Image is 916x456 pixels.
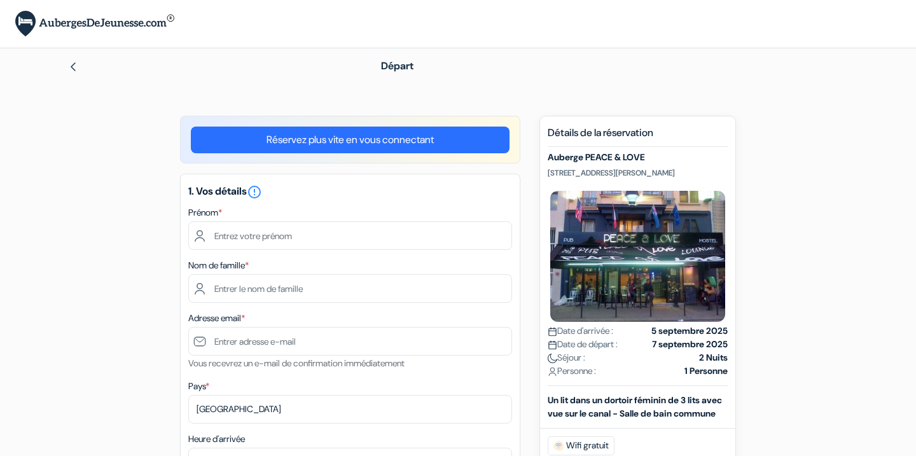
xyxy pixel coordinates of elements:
img: free_wifi.svg [553,441,564,451]
img: user_icon.svg [548,367,557,377]
h5: Auberge PEACE & LOVE [548,152,728,163]
input: Entrer adresse e-mail [188,327,512,356]
label: Adresse email [188,312,245,325]
img: left_arrow.svg [68,62,78,72]
strong: 7 septembre 2025 [652,338,728,351]
img: moon.svg [548,354,557,363]
i: error_outline [247,184,262,200]
strong: 2 Nuits [699,351,728,364]
b: Un lit dans un dortoir féminin de 3 lits avec vue sur le canal - Salle de bain commune [548,394,722,419]
span: Séjour : [548,351,585,364]
span: Personne : [548,364,596,378]
span: Date d'arrivée : [548,324,613,338]
a: Réservez plus vite en vous connectant [191,127,510,153]
label: Prénom [188,206,222,219]
p: [STREET_ADDRESS][PERSON_NAME] [548,168,728,178]
input: Entrez votre prénom [188,221,512,250]
input: Entrer le nom de famille [188,274,512,303]
h5: 1. Vos détails [188,184,512,200]
img: calendar.svg [548,327,557,336]
img: calendar.svg [548,340,557,350]
label: Heure d'arrivée [188,432,245,446]
span: Départ [381,59,413,73]
strong: 5 septembre 2025 [651,324,728,338]
h5: Détails de la réservation [548,127,728,147]
span: Wifi gratuit [548,436,614,455]
strong: 1 Personne [684,364,728,378]
span: Date de départ : [548,338,618,351]
label: Nom de famille [188,259,249,272]
a: error_outline [247,184,262,198]
small: Vous recevrez un e-mail de confirmation immédiatement [188,357,405,369]
label: Pays [188,380,209,393]
img: AubergesDeJeunesse.com [15,11,174,37]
